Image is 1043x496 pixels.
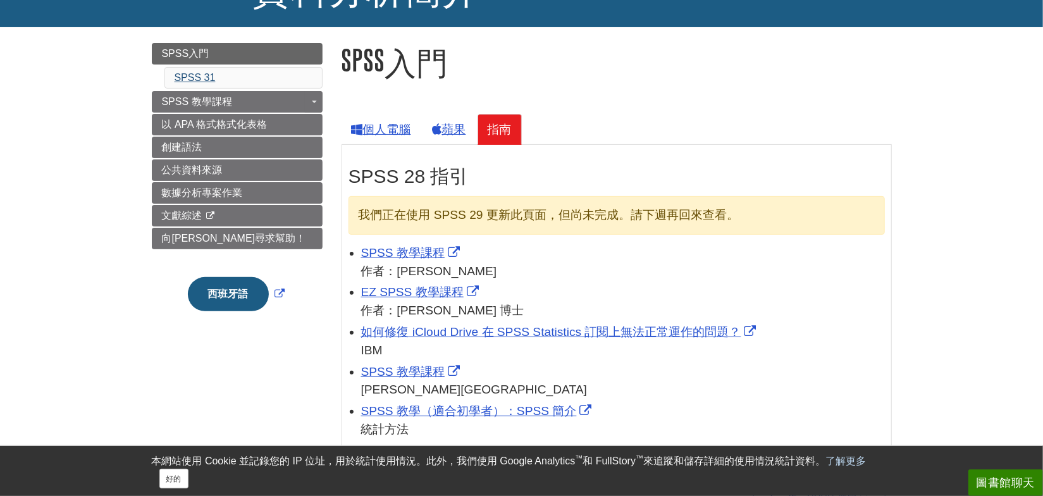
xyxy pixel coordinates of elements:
font: 蘋果 [442,123,466,136]
a: 連結在新視窗中打開 [361,246,464,259]
a: 連結在新視窗中打開 [185,288,288,299]
font: 作者：[PERSON_NAME] [361,264,497,278]
a: 創建語法 [152,137,323,158]
font: 作者：[PERSON_NAME] 博士 [361,304,524,317]
a: SPSS入門 [152,43,323,65]
a: 連結在新視窗中打開 [361,404,595,418]
a: 向[PERSON_NAME]尋求幫助！ [152,228,323,249]
font: SPSS入門 [162,48,209,59]
font: 好的 [166,474,182,483]
font: ™ [576,454,583,462]
font: 個人電腦 [363,123,411,136]
font: SPSS 教學課程 [361,246,445,259]
a: 連結在新視窗中打開 [361,365,464,378]
div: 引導頁選單 [152,43,323,333]
font: SPSS 教學（適合初學者）：SPSS 簡介 [361,404,577,418]
font: 數據分析專案作業 [162,187,243,198]
font: SPSS 28 指引 [349,166,469,187]
font: 和 FullStory [583,456,636,466]
button: 西班牙語 [188,277,269,311]
font: 以 APA 格式格式化表格 [162,119,268,130]
font: 如何修復 iCloud Drive 在 SPSS Statistics 訂閱上無法正常運作的問題？ [361,325,741,338]
font: 統計方法 [361,423,409,436]
font: IBM [361,344,383,357]
font: 西班牙語 [208,288,249,299]
font: ™ [636,454,643,462]
a: SPSS 31 [175,72,216,83]
font: 文獻綜述 [162,210,202,221]
i: 此連結在新視窗中打開 [205,212,216,220]
a: SPSS 教學課程 [152,91,323,113]
font: SPSS入門 [342,44,448,76]
a: 連結在新視窗中打開 [361,285,482,299]
a: 數據分析專案作業 [152,182,323,204]
a: 公共資料來源 [152,159,323,181]
font: 向[PERSON_NAME]尋求幫助！ [162,233,306,244]
font: 來追蹤和儲存詳細的使用情況統計資料。 [643,456,825,466]
font: SPSS 教學課程 [361,365,445,378]
a: 文獻綜述 [152,205,323,226]
font: 創建語法 [162,142,202,152]
font: 本網站使用 Cookie 並記錄您的 IP 位址，用於統計使用情況。此外，我們使用 Google Analytics [152,456,576,466]
font: 指南 [488,123,512,136]
a: 了解更多 [825,456,866,466]
font: EZ SPSS 教學課程 [361,285,464,299]
font: [PERSON_NAME][GEOGRAPHIC_DATA] [361,383,588,396]
font: SPSS 教學課程 [162,96,232,107]
font: 圖書館聊天 [977,476,1035,489]
button: 關閉 [159,469,188,488]
font: 公共資料來源 [162,164,223,175]
font: 我們正在使用 SPSS 29 更新此頁面，但尚未完成。請下週再回來查看。 [359,208,739,221]
a: 以 APA 格式格式化表格 [152,114,323,135]
a: 連結在新視窗中打開 [361,325,760,338]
